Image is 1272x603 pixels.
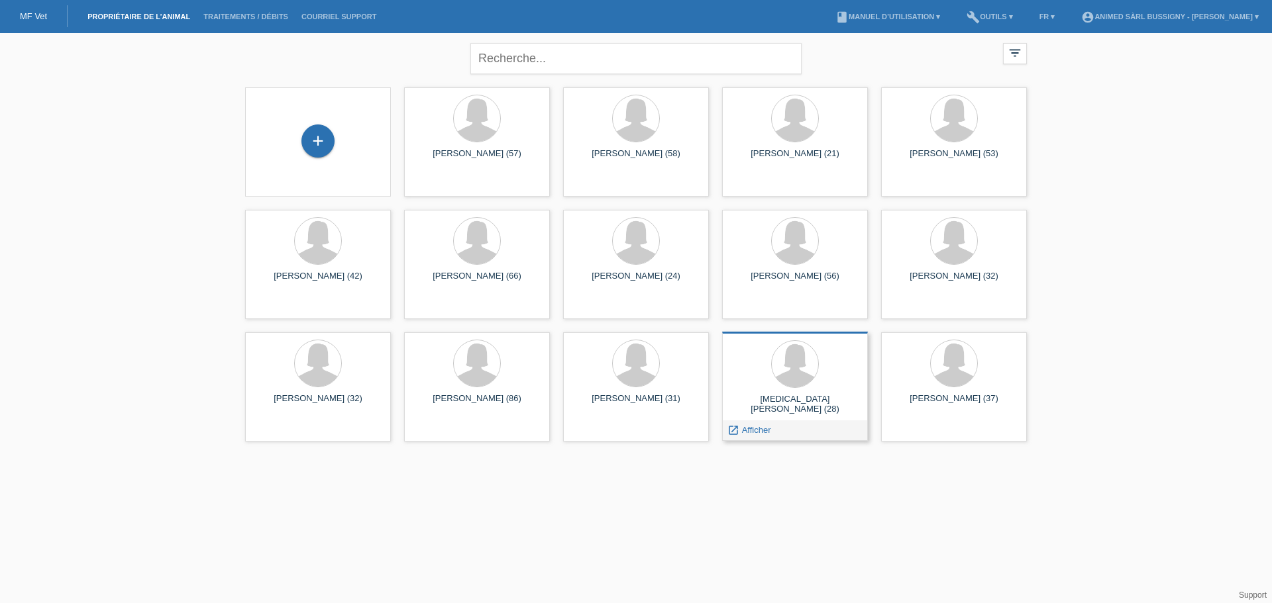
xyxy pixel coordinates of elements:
[829,13,947,21] a: bookManuel d’utilisation ▾
[295,13,383,21] a: Courriel Support
[892,148,1016,169] div: [PERSON_NAME] (53)
[1081,11,1094,24] i: account_circle
[302,130,334,152] div: Enregistrer propriétaire de l’animal
[967,11,980,24] i: build
[20,11,47,21] a: MF Vet
[960,13,1019,21] a: buildOutils ▾
[256,271,380,292] div: [PERSON_NAME] (42)
[415,393,539,414] div: [PERSON_NAME] (86)
[197,13,295,21] a: Traitements / débits
[81,13,197,21] a: Propriétaire de l’animal
[733,148,857,169] div: [PERSON_NAME] (21)
[470,43,802,74] input: Recherche...
[574,148,698,169] div: [PERSON_NAME] (58)
[415,271,539,292] div: [PERSON_NAME] (66)
[574,271,698,292] div: [PERSON_NAME] (24)
[733,394,857,415] div: [MEDICAL_DATA][PERSON_NAME] (28)
[1239,590,1267,600] a: Support
[1033,13,1062,21] a: FR ▾
[727,424,739,436] i: launch
[727,425,770,435] a: launch Afficher
[835,11,849,24] i: book
[574,393,698,414] div: [PERSON_NAME] (31)
[742,425,771,435] span: Afficher
[415,148,539,169] div: [PERSON_NAME] (57)
[892,393,1016,414] div: [PERSON_NAME] (37)
[1075,13,1265,21] a: account_circleANIMED Sàrl Bussigny - [PERSON_NAME] ▾
[256,393,380,414] div: [PERSON_NAME] (32)
[1008,46,1022,60] i: filter_list
[733,271,857,292] div: [PERSON_NAME] (56)
[892,271,1016,292] div: [PERSON_NAME] (32)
